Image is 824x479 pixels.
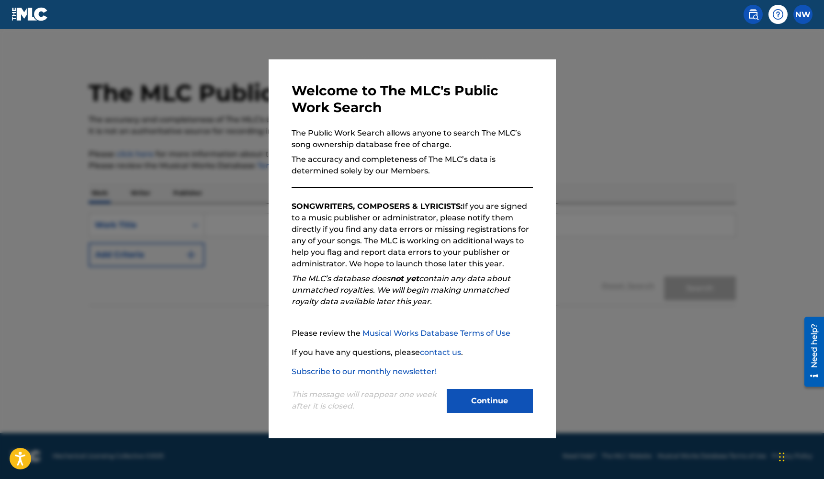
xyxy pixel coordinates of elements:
[776,433,824,479] iframe: Chat Widget
[772,9,784,20] img: help
[292,274,510,306] em: The MLC’s database does contain any data about unmatched royalties. We will begin making unmatche...
[292,82,533,116] h3: Welcome to The MLC's Public Work Search
[447,389,533,413] button: Continue
[292,201,533,270] p: If you are signed to a music publisher or administrator, please notify them directly if you find ...
[362,329,510,338] a: Musical Works Database Terms of Use
[420,348,461,357] a: contact us
[292,347,533,358] p: If you have any questions, please .
[11,7,48,21] img: MLC Logo
[744,5,763,24] a: Public Search
[292,154,533,177] p: The accuracy and completeness of The MLC’s data is determined solely by our Members.
[779,443,785,471] div: Drag
[292,202,463,211] strong: SONGWRITERS, COMPOSERS & LYRICISTS:
[292,389,441,412] p: This message will reappear one week after it is closed.
[292,328,533,339] p: Please review the
[292,367,437,376] a: Subscribe to our monthly newsletter!
[768,5,788,24] div: Help
[390,274,419,283] strong: not yet
[747,9,759,20] img: search
[793,5,813,24] div: User Menu
[797,300,824,404] iframe: Resource Center
[292,127,533,150] p: The Public Work Search allows anyone to search The MLC’s song ownership database free of charge.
